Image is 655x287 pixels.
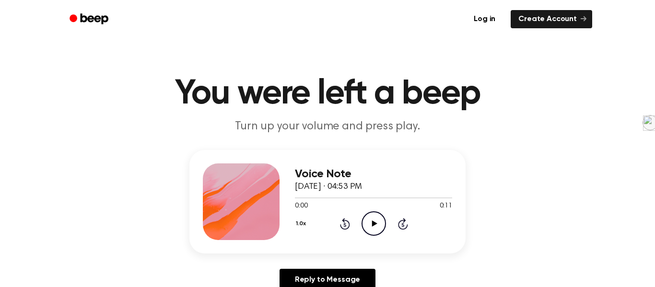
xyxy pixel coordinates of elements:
span: 0:00 [295,201,307,211]
span: 0:11 [440,201,452,211]
span: [DATE] · 04:53 PM [295,183,362,191]
p: Turn up your volume and press play. [143,119,512,135]
button: 1.0x [295,216,309,232]
a: Log in [464,8,505,30]
h3: Voice Note [295,168,452,181]
a: Beep [63,10,117,29]
h1: You were left a beep [82,77,573,111]
a: Create Account [511,10,592,28]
